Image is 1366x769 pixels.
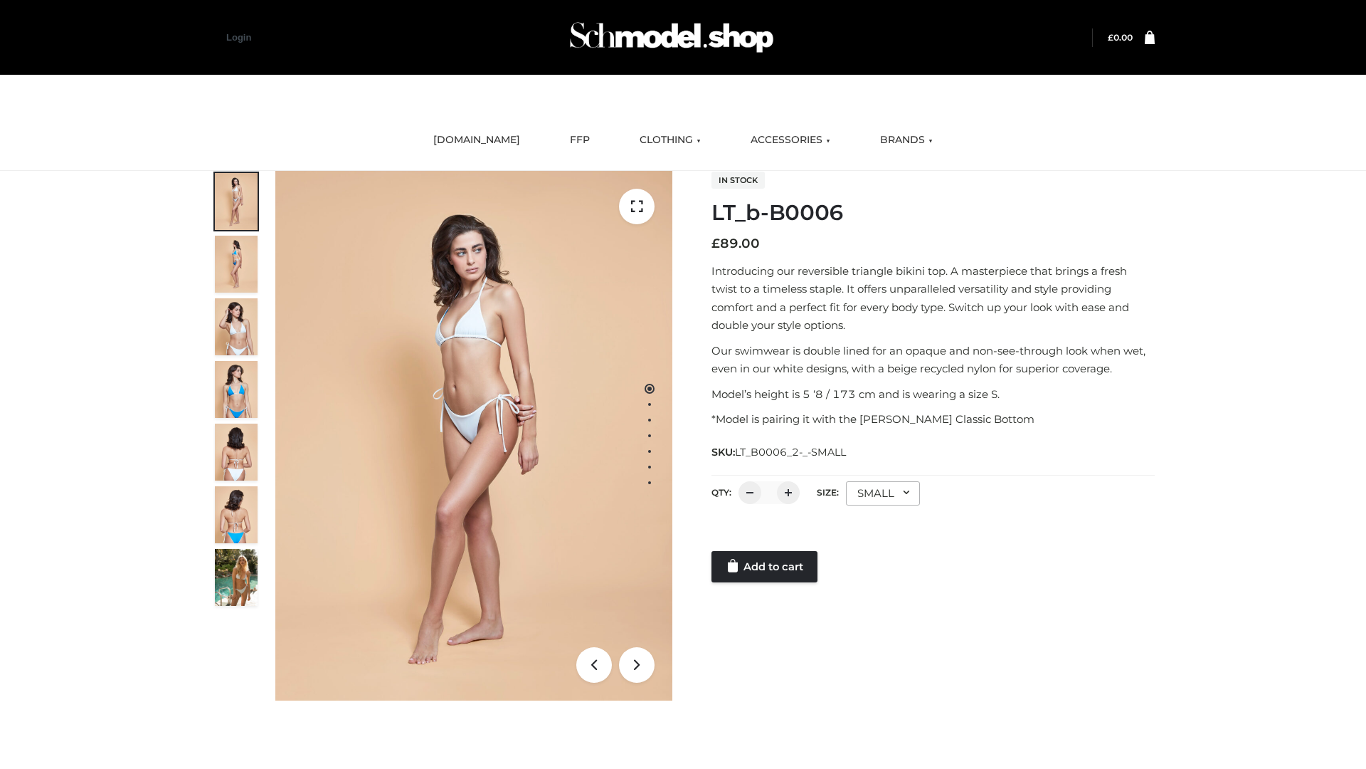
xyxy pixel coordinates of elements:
[735,446,846,459] span: LT_B0006_2-_-SMALL
[711,551,817,582] a: Add to cart
[711,385,1155,404] p: Model’s height is 5 ‘8 / 173 cm and is wearing a size S.
[215,236,258,293] img: ArielClassicBikiniTop_CloudNine_AzureSky_OW114ECO_2-scaled.jpg
[1108,32,1113,43] span: £
[275,171,672,701] img: ArielClassicBikiniTop_CloudNine_AzureSky_OW114ECO_1
[559,125,600,156] a: FFP
[565,9,778,66] img: Schmodel Admin 964
[711,262,1155,335] p: Introducing our reversible triangle bikini top. A masterpiece that brings a fresh twist to a time...
[711,487,731,498] label: QTY:
[1108,32,1133,43] a: £0.00
[215,549,258,606] img: Arieltop_CloudNine_AzureSky2.jpg
[711,444,847,461] span: SKU:
[215,298,258,355] img: ArielClassicBikiniTop_CloudNine_AzureSky_OW114ECO_3-scaled.jpg
[1108,32,1133,43] bdi: 0.00
[215,361,258,418] img: ArielClassicBikiniTop_CloudNine_AzureSky_OW114ECO_4-scaled.jpg
[817,487,839,498] label: Size:
[226,32,251,43] a: Login
[711,410,1155,429] p: *Model is pairing it with the [PERSON_NAME] Classic Bottom
[711,342,1155,378] p: Our swimwear is double lined for an opaque and non-see-through look when wet, even in our white d...
[869,125,943,156] a: BRANDS
[711,236,760,251] bdi: 89.00
[423,125,531,156] a: [DOMAIN_NAME]
[215,486,258,543] img: ArielClassicBikiniTop_CloudNine_AzureSky_OW114ECO_8-scaled.jpg
[711,236,720,251] span: £
[711,172,765,189] span: In stock
[846,481,920,506] div: SMALL
[215,424,258,481] img: ArielClassicBikiniTop_CloudNine_AzureSky_OW114ECO_7-scaled.jpg
[215,173,258,230] img: ArielClassicBikiniTop_CloudNine_AzureSky_OW114ECO_1-scaled.jpg
[711,200,1155,226] h1: LT_b-B0006
[629,125,711,156] a: CLOTHING
[740,125,841,156] a: ACCESSORIES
